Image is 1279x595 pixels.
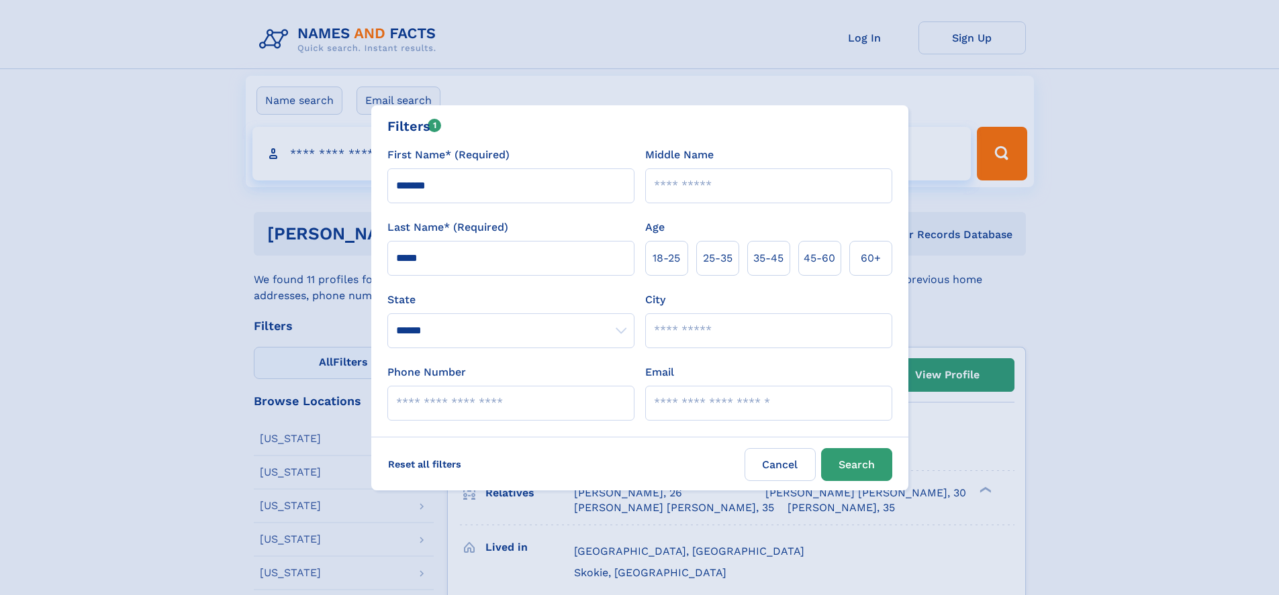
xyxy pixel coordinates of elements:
span: 25‑35 [703,250,732,266]
label: Age [645,219,665,235]
label: Phone Number [387,364,466,380]
span: 60+ [861,250,881,266]
label: Reset all filters [379,448,470,480]
span: 35‑45 [753,250,784,266]
span: 45‑60 [804,250,835,266]
label: Email [645,364,674,380]
label: Cancel [745,448,816,481]
label: Last Name* (Required) [387,219,508,235]
div: Filters [387,116,442,136]
label: Middle Name [645,147,714,163]
label: State [387,292,634,308]
label: City [645,292,665,308]
label: First Name* (Required) [387,147,510,163]
button: Search [821,448,892,481]
span: 18‑25 [653,250,680,266]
